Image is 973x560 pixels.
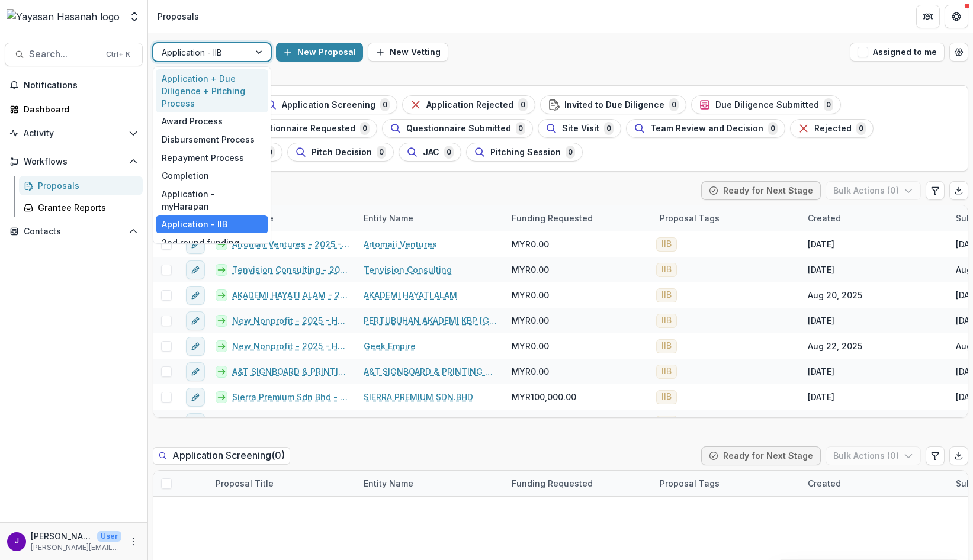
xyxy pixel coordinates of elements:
a: Grantee Reports [19,198,143,217]
button: Open entity switcher [126,5,143,28]
a: Artomaii Ventures [364,238,437,250]
a: AKADEMI HAYATI ALAM [364,289,457,301]
div: Funding Requested [505,477,600,490]
div: Application - IIB [156,215,268,234]
button: edit [186,413,205,432]
button: Site Visit0 [538,119,621,138]
div: Jeffrey [15,538,19,545]
button: Ready for Next Stage [701,181,821,200]
div: Award Process [156,112,268,131]
button: edit [186,311,205,330]
div: Entity Name [357,205,505,231]
span: 0 [604,122,614,135]
span: Application Rejected [426,100,513,110]
span: 0 [856,122,866,135]
div: Ctrl + K [104,48,133,61]
button: Open Workflows [5,152,143,171]
span: 0 [516,122,525,135]
div: Proposal Tags [653,477,727,490]
span: 0 [444,146,454,159]
div: Entity Name [357,471,505,496]
span: 0 [360,122,370,135]
button: Open Contacts [5,222,143,241]
div: Created [801,471,949,496]
img: Yayasan Hasanah logo [7,9,120,24]
span: MYR100,000.00 [512,391,576,403]
button: Notifications [5,76,143,95]
span: Due Diligence Questionnaire Requested [187,124,355,134]
button: Questionnaire Submitted0 [382,119,533,138]
div: Proposal Tags [653,205,801,231]
span: 0 [380,98,390,111]
button: Get Help [945,5,968,28]
button: New Vetting [368,43,448,62]
div: Disbursement Process [156,130,268,149]
div: Created [801,212,848,224]
a: Tenvision Consulting - 2025 - HSEF2025 - Iskandar Investment Berhad [232,263,349,276]
div: Funding Requested [505,205,653,231]
span: Workflows [24,157,124,167]
span: Search... [29,49,99,60]
div: Proposal Title [208,205,357,231]
div: Proposal Title [208,471,357,496]
span: Rejected [814,124,852,134]
div: Entity Name [357,212,420,224]
div: Created [801,205,949,231]
div: [DATE] [808,416,834,429]
span: Application Screening [282,100,375,110]
a: Proposals [19,176,143,195]
div: Proposals [38,179,133,192]
span: Questionnaire Submitted [406,124,511,134]
a: New Nonprofit - 2025 - HSEF2025 - Iskandar Investment Berhad [232,314,349,327]
button: Invited to Due Diligence0 [540,95,686,114]
button: Team Review and Decision0 [626,119,785,138]
div: Grantee Reports [38,201,133,214]
button: More [126,535,140,549]
a: New Nonprofit - 2025 - HSEF2025 - Iskandar Investment Berhad [232,340,349,352]
span: Activity [24,128,124,139]
span: Notifications [24,81,138,91]
button: Application Rejected0 [402,95,535,114]
a: Sierra Premium Sdn Bhd - 2025 - HSEF2025 - Iskandar Investment Berhad [232,391,349,403]
span: Team Review and Decision [650,124,763,134]
div: Application + Due Diligence + Pitching Process [156,69,268,112]
a: SIERRA PREMIUM SDN.BHD [364,391,473,403]
button: edit [186,260,205,279]
button: Export table data [949,446,968,465]
button: Bulk Actions (0) [826,181,921,200]
button: New Proposal [276,43,363,62]
p: [PERSON_NAME] [31,530,92,542]
button: Due Diligence Submitted0 [691,95,841,114]
p: [PERSON_NAME][EMAIL_ADDRESS][DOMAIN_NAME] [31,542,121,553]
div: [DATE] [808,238,834,250]
span: MYR0.00 [512,238,549,250]
nav: breadcrumb [153,8,204,25]
button: Open table manager [949,43,968,62]
div: Proposals [158,10,199,22]
div: Funding Requested [505,471,653,496]
span: Due Diligence Submitted [715,100,819,110]
div: [DATE] [808,314,834,327]
span: MYR0.00 [512,289,549,301]
a: AKADEMI HAYATI ALAM - 2025 - HSEF2025 - Iskandar Investment Berhad [232,289,349,301]
button: edit [186,388,205,407]
a: PERTUBUHAN AKADEMI KBP [GEOGRAPHIC_DATA] [364,314,497,327]
div: Created [801,477,848,490]
span: 0 [768,122,778,135]
div: [DATE] [808,391,834,403]
div: 2nd round funding [156,233,268,252]
div: Entity Name [357,477,420,490]
button: Application Screening0 [258,95,397,114]
span: Site Visit [562,124,599,134]
span: MYR0.00 [512,263,549,276]
div: Completion [156,166,268,185]
span: Pitch Decision [312,147,372,157]
div: [DATE] [808,263,834,276]
span: MYR0.00 [512,416,549,429]
span: Invited to Due Diligence [564,100,664,110]
button: Search... [5,43,143,66]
